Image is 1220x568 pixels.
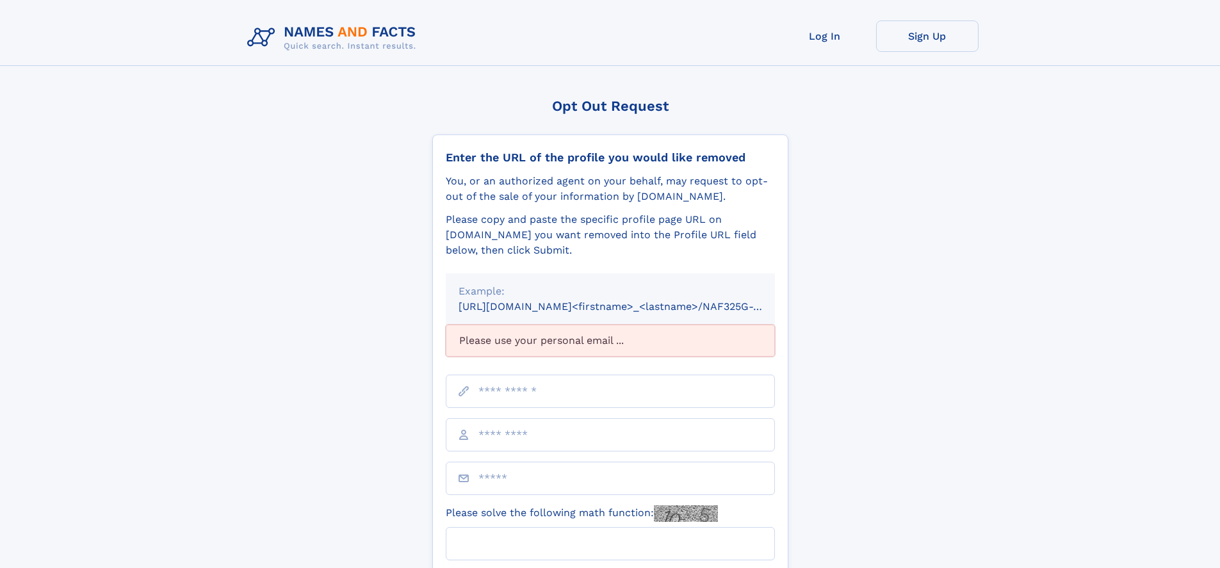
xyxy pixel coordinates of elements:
div: Enter the URL of the profile you would like removed [446,150,775,165]
div: Opt Out Request [432,98,788,114]
a: Sign Up [876,20,979,52]
label: Please solve the following math function: [446,505,718,522]
div: Please copy and paste the specific profile page URL on [DOMAIN_NAME] you want removed into the Pr... [446,212,775,258]
a: Log In [774,20,876,52]
div: You, or an authorized agent on your behalf, may request to opt-out of the sale of your informatio... [446,174,775,204]
div: Example: [459,284,762,299]
img: Logo Names and Facts [242,20,427,55]
div: Please use your personal email ... [446,325,775,357]
small: [URL][DOMAIN_NAME]<firstname>_<lastname>/NAF325G-xxxxxxxx [459,300,799,312]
